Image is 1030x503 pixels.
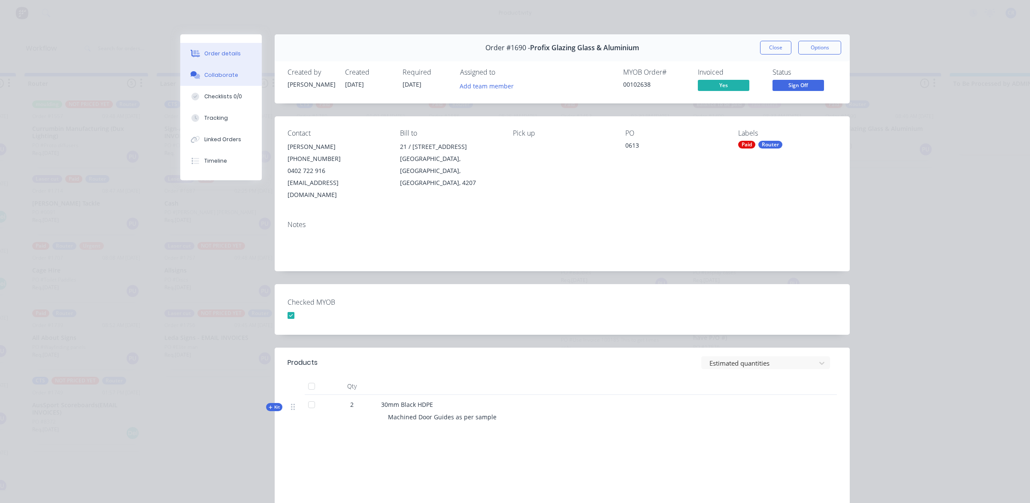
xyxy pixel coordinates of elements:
div: 0613 [625,141,724,153]
div: 00102638 [623,80,688,89]
span: Profix Glazing Glass & Aluminium [530,44,639,52]
div: Timeline [204,157,227,165]
span: Sign Off [772,80,824,91]
div: 0402 722 916 [288,165,386,177]
div: Assigned to [460,68,546,76]
div: Status [772,68,837,76]
label: Checked MYOB [288,297,395,307]
div: Bill to [400,129,499,137]
div: [GEOGRAPHIC_DATA], [GEOGRAPHIC_DATA], [GEOGRAPHIC_DATA], 4207 [400,153,499,189]
div: Invoiced [698,68,762,76]
button: Linked Orders [180,129,262,150]
div: Created by [288,68,335,76]
div: Order details [204,50,241,58]
div: Contact [288,129,386,137]
div: [PERSON_NAME] [288,141,386,153]
div: Collaborate [204,71,238,79]
button: Order details [180,43,262,64]
div: Created [345,68,392,76]
button: Options [798,41,841,55]
button: Sign Off [772,80,824,93]
div: Pick up [513,129,612,137]
div: Tracking [204,114,228,122]
div: [PHONE_NUMBER] [288,153,386,165]
span: 2 [350,400,354,409]
span: Machined Door Guides as per sample [388,413,497,421]
div: MYOB Order # [623,68,688,76]
div: Products [288,358,318,368]
div: Checklists 0/0 [204,93,242,100]
div: 21 / [STREET_ADDRESS][GEOGRAPHIC_DATA], [GEOGRAPHIC_DATA], [GEOGRAPHIC_DATA], 4207 [400,141,499,189]
div: Labels [738,129,837,137]
span: Yes [698,80,749,91]
div: Router [758,141,782,148]
div: [PERSON_NAME] [288,80,335,89]
div: PO [625,129,724,137]
button: Close [760,41,791,55]
button: Add team member [460,80,518,91]
div: [EMAIL_ADDRESS][DOMAIN_NAME] [288,177,386,201]
div: [PERSON_NAME][PHONE_NUMBER]0402 722 916[EMAIL_ADDRESS][DOMAIN_NAME] [288,141,386,201]
div: Paid [738,141,755,148]
button: Kit [266,403,282,411]
span: Order #1690 - [485,44,530,52]
button: Add team member [455,80,518,91]
button: Checklists 0/0 [180,86,262,107]
div: Qty [326,378,378,395]
div: 21 / [STREET_ADDRESS] [400,141,499,153]
span: 30mm Black HDPE [381,400,433,409]
button: Tracking [180,107,262,129]
div: Required [403,68,450,76]
button: Timeline [180,150,262,172]
div: Linked Orders [204,136,241,143]
div: Notes [288,221,837,229]
span: [DATE] [403,80,421,88]
span: Kit [269,404,280,410]
span: [DATE] [345,80,364,88]
button: Collaborate [180,64,262,86]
